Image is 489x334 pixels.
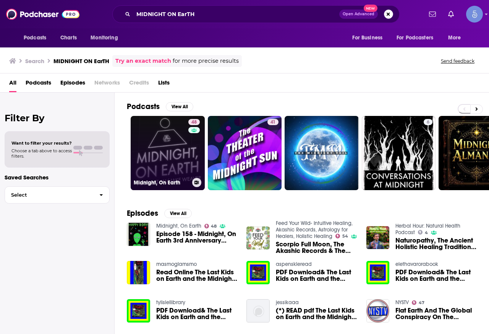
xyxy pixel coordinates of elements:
a: PDF Download& The Last Kids on Earth and the Midnight Blade (Last Kids on Earth #5) Read [276,269,357,282]
button: View All [166,102,193,111]
span: All [9,77,16,92]
span: For Podcasters [397,33,433,43]
a: Scorpio Full Moon, The Akashic Records & The High Frequency Diet on Midnight, On Earth [276,241,357,254]
span: 47 [419,301,424,305]
a: Lists [158,77,170,92]
a: Episodes [60,77,85,92]
span: Episode 158 - Midnight, On Earth 3rd Anniversary Celebration w/ [PERSON_NAME] [156,231,238,244]
h2: Filter By [5,112,110,124]
a: 48Midnight, On Earth [131,116,205,190]
a: Midnight, On Earth [156,223,201,229]
button: Open AdvancedNew [339,10,378,19]
button: open menu [85,31,128,45]
span: More [448,33,461,43]
a: 4 [418,230,428,235]
a: 48 [204,224,217,228]
button: open menu [392,31,444,45]
img: (*) READ pdf The Last Kids on Earth and the Midnight Blade (Last Kids on Earth, #5) – Full [246,299,270,323]
a: PDF Download& The Last Kids on Earth and the Midnight Blade (Last Kids on Earth #5) Read [156,307,238,320]
a: 47 [412,300,424,305]
img: User Profile [466,6,483,23]
a: 6 [362,116,436,190]
span: 41 [270,119,275,126]
a: PodcastsView All [127,102,193,111]
a: aspenskleread [276,261,312,267]
img: PDF Download& The Last Kids on Earth and the Midnight Blade (Last Kids on Earth #5) Read [246,261,270,284]
span: Logged in as Spiral5-G1 [466,6,483,23]
h2: Podcasts [127,102,160,111]
span: Want to filter your results? [11,140,72,146]
a: 54 [335,234,348,238]
a: elethavarorabook [395,261,438,267]
p: Saved Searches [5,174,110,181]
a: Podcasts [26,77,51,92]
span: for more precise results [173,57,239,65]
img: PDF Download& The Last Kids on Earth and the Midnight Blade (Last Kids on Earth #5) Read [127,299,150,323]
button: View All [164,209,192,218]
span: Naturopathy, The Ancient Holistic Healing Traditions with Doctor [PERSON_NAME] (Featured on the M... [395,237,477,250]
span: Open Advanced [343,12,374,16]
img: Read Online The Last Kids on Earth and the Midnight Blade (Last Kids on Earth #5) ^DOWNLOAD-PDF) [127,261,150,284]
span: Networks [94,77,120,92]
a: Try an exact match [115,57,171,65]
a: masmoglamsmo [156,261,197,267]
a: Naturopathy, The Ancient Holistic Healing Traditions with Doctor Dan (Featured on the Midnight on... [395,237,477,250]
span: 6 [427,119,429,126]
a: Flat Earth And The Global Conspiracy On The Midnight Ride [395,307,477,320]
img: Podchaser - Follow, Share and Rate Podcasts [6,7,79,21]
a: 6 [424,119,432,125]
img: PDF Download& The Last Kids on Earth and the Midnight Blade (Last Kids on Earth #5) Read [366,261,390,284]
a: Charts [55,31,81,45]
a: (*) READ pdf The Last Kids on Earth and the Midnight Blade (Last Kids on Earth, #5) – Full [276,307,357,320]
a: tylislellibrary [156,299,185,306]
input: Search podcasts, credits, & more... [133,8,339,20]
a: NYSTV [395,299,409,306]
a: Feed Your Wild- Intuitive Healing, Akashic Records, Astrology for Healers, Holistic Healing [276,220,353,240]
span: Credits [129,77,149,92]
a: Read Online The Last Kids on Earth and the Midnight Blade (Last Kids on Earth #5) ^DOWNLOAD-PDF) [156,269,238,282]
span: 48 [211,225,217,228]
a: PDF Download& The Last Kids on Earth and the Midnight Blade (Last Kids on Earth #5) Read [395,269,477,282]
a: Show notifications dropdown [426,8,439,21]
button: Send feedback [439,58,477,64]
a: 48 [188,119,200,125]
span: 4 [425,231,428,235]
button: Show profile menu [466,6,483,23]
span: Select [5,192,93,197]
a: 41 [267,119,279,125]
h2: Episodes [127,209,158,218]
a: Herbal Hour: Natural Health Podcast [395,223,460,236]
button: open menu [18,31,56,45]
a: Flat Earth And The Global Conspiracy On The Midnight Ride [366,299,390,323]
a: Episode 158 - Midnight, On Earth 3rd Anniversary Celebration w/ Brynn Anderson [156,231,238,244]
img: Naturopathy, The Ancient Holistic Healing Traditions with Doctor Dan (Featured on the Midnight on... [366,226,390,249]
span: Podcasts [24,33,46,43]
button: open menu [347,31,392,45]
span: 48 [191,119,197,126]
a: 41 [208,116,282,190]
div: Search podcasts, credits, & more... [112,5,400,23]
button: Select [5,186,110,204]
a: Scorpio Full Moon, The Akashic Records & The High Frequency Diet on Midnight, On Earth [246,226,270,250]
span: New [364,5,377,12]
h3: Search [25,57,44,65]
h3: Midnight, On Earth [134,179,189,186]
span: 54 [342,235,348,238]
a: jessikaaa [276,299,299,306]
span: Choose a tab above to access filters. [11,148,72,159]
a: Episode 158 - Midnight, On Earth 3rd Anniversary Celebration w/ Brynn Anderson [127,223,150,246]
